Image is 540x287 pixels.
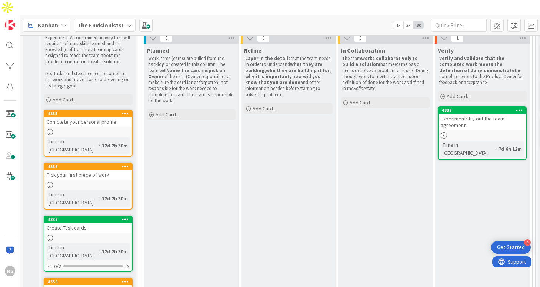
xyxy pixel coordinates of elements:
a: 4337Create Task cardsTime in [GEOGRAPHIC_DATA]:12d 2h 30m0/2 [44,216,133,272]
div: 12d 2h 30m [100,141,130,150]
div: 4335 [48,111,132,116]
span: Refine [244,47,261,54]
span: : [99,141,100,150]
div: Create Task cards [44,223,132,233]
span: Kanban [38,21,58,30]
div: Experiment: Try out the team agreement [439,114,526,130]
div: 4336 [48,164,132,169]
span: : [496,145,497,153]
span: 3x [413,21,423,29]
input: Quick Filter... [431,19,487,32]
span: 1 [451,34,464,43]
span: Add Card... [447,93,470,100]
strong: demonstrate [484,67,515,74]
div: Time in [GEOGRAPHIC_DATA] [47,190,99,207]
span: : [99,194,100,203]
span: Add Card... [253,105,276,112]
span: Support [16,1,34,10]
div: 7d 6h 12m [497,145,524,153]
div: 12d 2h 30m [100,194,130,203]
p: The team that meets the basic needs or solves a problem for a user. Doing enough work to meet the... [342,56,428,92]
div: 4335Complete your personal profile [44,110,132,127]
div: 4337Create Task cards [44,216,132,233]
div: 4336Pick your first piece of work [44,163,132,180]
div: 4330 [48,279,132,284]
div: Time in [GEOGRAPHIC_DATA] [441,141,496,157]
div: Time in [GEOGRAPHIC_DATA] [47,243,99,260]
span: : [99,247,100,256]
div: RS [5,266,15,276]
div: 4 [524,239,531,246]
div: 4337 [44,216,132,223]
span: Add Card... [156,111,179,118]
p: Do: Tasks and steps needed to complete the work and move closer to delivering on a strategic goal. [45,71,131,89]
span: 2x [403,21,413,29]
div: 4333Experiment: Try out the team agreement [439,107,526,130]
a: 4333Experiment: Try out the team agreementTime in [GEOGRAPHIC_DATA]:7d 6h 12m [438,106,527,160]
a: 4336Pick your first piece of workTime in [GEOGRAPHIC_DATA]:12d 2h 30m [44,163,133,210]
div: Time in [GEOGRAPHIC_DATA] [47,137,99,154]
span: In Collaboration [341,47,385,54]
strong: works collaboratively to build a solution [342,55,419,67]
img: Visit kanbanzone.com [5,20,15,30]
span: 1x [393,21,403,29]
p: Work items (cards) are pulled from the backlog or created in this column. The team will and of th... [148,56,234,104]
b: The Envisionists! [77,21,123,29]
strong: who they are building it for, why it is important, how will you know that you are done [245,67,332,86]
div: 4333 [442,108,526,113]
p: , the completed work to the Product Owner for feedback or acceptance. [439,56,525,86]
a: 4335Complete your personal profileTime in [GEOGRAPHIC_DATA]:12d 2h 30m [44,110,133,157]
span: Add Card... [53,96,76,103]
div: 4336 [44,163,132,170]
div: 4335 [44,110,132,117]
strong: Name the card [166,67,201,74]
span: 0 [160,34,173,43]
div: Pick your first piece of work [44,170,132,180]
div: 4333 [439,107,526,114]
span: 0 [257,34,270,43]
strong: Layer in the details [245,55,291,61]
span: 0/2 [54,263,61,270]
div: 12d 2h 30m [100,247,130,256]
strong: pick an Owner [148,67,226,80]
div: 4330 [44,278,132,285]
span: Add Card... [350,99,373,106]
strong: Verify and validate that the completed work meets the definition of done [439,55,506,74]
div: Get Started [497,244,525,251]
span: 0 [354,34,367,43]
em: Refine [353,85,366,91]
p: Experiment: A constrained activity that will require 1 of mare skills learned and the knowledge o... [45,35,131,65]
strong: what they are building [245,61,324,73]
span: Verify [438,47,454,54]
span: Planned [147,47,169,54]
div: Open Get Started checklist, remaining modules: 4 [491,241,531,254]
div: 4337 [48,217,132,222]
div: Complete your personal profile [44,117,132,127]
p: that the team needs in order to understand , and other information needed before starting to solv... [245,56,331,98]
